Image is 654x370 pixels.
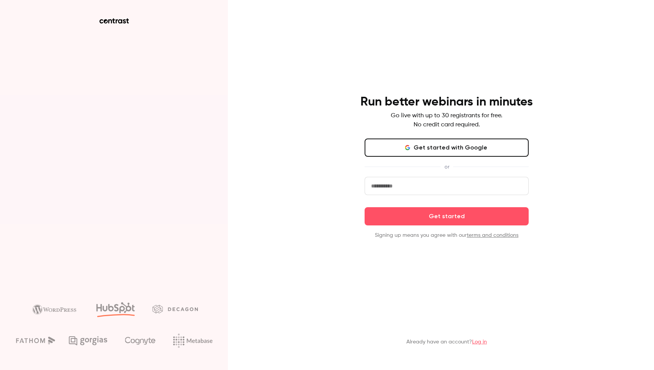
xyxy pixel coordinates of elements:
[365,207,529,225] button: Get started
[360,94,533,110] h4: Run better webinars in minutes
[406,338,487,346] p: Already have an account?
[472,339,487,345] a: Log in
[467,233,518,238] a: terms and conditions
[365,139,529,157] button: Get started with Google
[441,163,453,171] span: or
[152,305,198,313] img: decagon
[365,231,529,239] p: Signing up means you agree with our
[391,111,502,129] p: Go live with up to 30 registrants for free. No credit card required.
